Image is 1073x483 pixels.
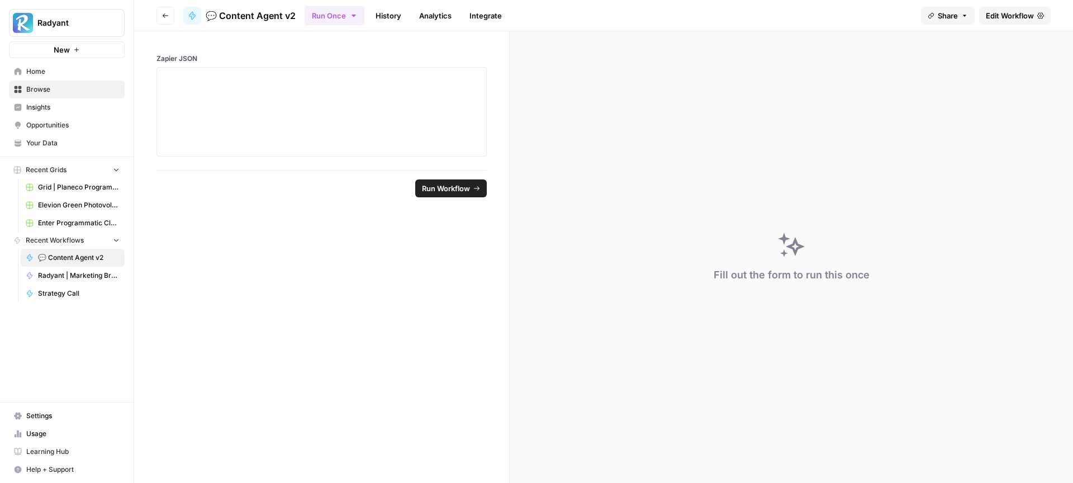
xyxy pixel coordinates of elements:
span: Share [938,10,958,21]
a: Edit Workflow [979,7,1051,25]
a: 💬 Content Agent v2 [183,7,296,25]
a: Strategy Call [21,285,125,302]
span: Radyant [37,17,105,29]
span: Grid | Planeco Programmatic Cluster [38,182,120,192]
button: Recent Workflows [9,232,125,249]
span: Help + Support [26,465,120,475]
span: Elevion Green Photovoltaik + [Gewerbe] [38,200,120,210]
span: Browse [26,84,120,94]
a: Grid | Planeco Programmatic Cluster [21,178,125,196]
div: Fill out the form to run this once [714,267,870,283]
a: Radyant | Marketing Breakdowns | Newsletter [21,267,125,285]
button: New [9,41,125,58]
a: Usage [9,425,125,443]
span: Opportunities [26,120,120,130]
a: 💬 Content Agent v2 [21,249,125,267]
span: Insights [26,102,120,112]
span: 💬 Content Agent v2 [38,253,120,263]
span: Settings [26,411,120,421]
a: Browse [9,80,125,98]
a: Learning Hub [9,443,125,461]
a: Enter Programmatic Cluster Wärmepumpe Förderung + Local [21,214,125,232]
button: Help + Support [9,461,125,479]
span: Radyant | Marketing Breakdowns | Newsletter [38,271,120,281]
label: Zapier JSON [156,54,487,64]
a: Elevion Green Photovoltaik + [Gewerbe] [21,196,125,214]
a: Analytics [412,7,458,25]
a: Integrate [463,7,509,25]
a: History [369,7,408,25]
button: Workspace: Radyant [9,9,125,37]
span: Strategy Call [38,288,120,299]
a: Your Data [9,134,125,152]
span: Recent Workflows [26,235,84,245]
span: 💬 Content Agent v2 [206,9,296,22]
button: Run Workflow [415,179,487,197]
span: Run Workflow [422,183,470,194]
a: Insights [9,98,125,116]
span: Enter Programmatic Cluster Wärmepumpe Förderung + Local [38,218,120,228]
a: Opportunities [9,116,125,134]
span: New [54,44,70,55]
span: Home [26,67,120,77]
span: Usage [26,429,120,439]
a: Settings [9,407,125,425]
span: Edit Workflow [986,10,1034,21]
button: Run Once [305,6,364,25]
span: Your Data [26,138,120,148]
img: Radyant Logo [13,13,33,33]
button: Share [921,7,975,25]
button: Recent Grids [9,162,125,178]
span: Learning Hub [26,447,120,457]
a: Home [9,63,125,80]
span: Recent Grids [26,165,67,175]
